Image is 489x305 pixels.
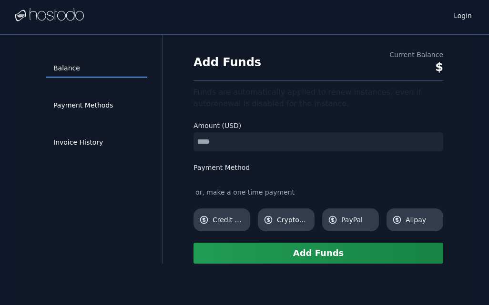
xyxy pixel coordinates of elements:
[389,50,443,59] div: Current Balance
[46,97,147,115] a: Payment Methods
[46,134,147,152] a: Invoice History
[389,59,443,75] div: $
[406,215,438,225] span: Alipay
[194,163,443,172] label: Payment Method
[15,8,84,22] img: Logo
[194,55,261,70] h1: Add Funds
[46,59,147,78] a: Balance
[452,9,474,20] a: Login
[194,87,443,109] div: Funds are automatically applied to renew instances, even if autorenewal is disabled for the insta...
[213,215,244,225] span: Credit Card
[277,215,309,225] span: Cryptocurrency
[341,215,373,225] span: PayPal
[194,121,443,130] label: Amount (USD)
[194,243,443,264] button: Add Funds
[194,187,443,197] div: or, make a one time payment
